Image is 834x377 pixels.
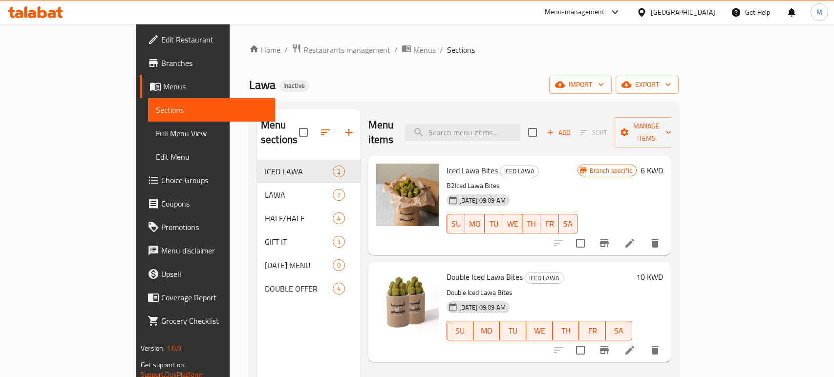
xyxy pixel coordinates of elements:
p: Double Iced Lawa Bites [447,287,632,299]
button: delete [643,338,667,362]
span: FR [544,217,555,231]
div: Menu-management [545,6,605,18]
span: SU [451,217,462,231]
div: [GEOGRAPHIC_DATA] [651,7,715,18]
span: Lawa [249,74,276,96]
li: / [284,44,288,56]
a: Menu disclaimer [140,239,275,262]
button: delete [643,231,667,255]
a: Menus [402,43,436,56]
span: GIFT IT [265,236,333,248]
span: Select to update [570,340,591,360]
span: export [623,79,671,91]
span: HALF/HALF [265,212,333,224]
a: Sections [148,98,275,122]
span: [DATE] 09:09 AM [455,196,510,205]
span: Add item [543,125,574,140]
span: MO [469,217,481,231]
span: 3 [333,237,344,247]
a: Restaurants management [292,43,390,56]
div: LAWA7 [257,183,361,207]
div: DOUBLE OFFER4 [257,277,361,300]
button: TH [553,321,579,340]
span: 1.0.0 [167,342,182,355]
span: Manage items [621,120,671,145]
span: LAWA [265,189,333,201]
span: Upsell [161,268,267,280]
button: FR [579,321,605,340]
span: Select all sections [293,122,314,143]
span: Edit Restaurant [161,34,267,45]
span: Promotions [161,221,267,233]
span: ICED LAWA [525,272,563,284]
button: TH [522,214,541,233]
span: Sections [447,44,475,56]
span: Select section first [574,125,614,140]
button: MO [465,214,485,233]
span: SA [610,324,628,338]
button: SU [447,214,466,233]
div: items [333,283,345,294]
div: items [333,212,345,224]
a: Edit menu item [624,344,636,356]
span: 4 [333,284,344,293]
button: Branch-specific-item [593,231,616,255]
span: 7 [333,190,344,200]
div: ICED LAWA [500,166,539,177]
span: [DATE] MENU [265,259,333,271]
a: Coverage Report [140,286,275,309]
button: Manage items [614,117,679,147]
span: TH [526,217,537,231]
button: WE [526,321,553,340]
span: SU [451,324,470,338]
div: HALF/HALF4 [257,207,361,230]
button: MO [473,321,500,340]
button: Add [543,125,574,140]
nav: Menu sections [257,156,361,304]
div: ICED LAWA2 [257,160,361,183]
span: TU [489,217,499,231]
button: SU [447,321,473,340]
span: 2 [333,167,344,176]
span: Sections [156,104,267,116]
span: SA [563,217,574,231]
span: TH [556,324,575,338]
span: Coverage Report [161,292,267,303]
span: 4 [333,214,344,223]
h6: 6 KWD [641,164,663,177]
a: Promotions [140,215,275,239]
div: Inactive [279,80,309,92]
div: ICED LAWA [525,272,564,284]
li: / [440,44,443,56]
div: items [333,259,345,271]
span: Menus [163,81,267,92]
span: Full Menu View [156,127,267,139]
span: Version: [141,342,165,355]
div: items [333,236,345,248]
button: import [549,76,612,94]
nav: breadcrumb [249,43,679,56]
button: export [616,76,679,94]
span: M [816,7,822,18]
span: Menus [413,44,436,56]
span: Select section [522,122,543,143]
button: Add section [337,121,361,144]
button: TU [485,214,503,233]
span: Branches [161,57,267,69]
span: Inactive [279,82,309,90]
span: DOUBLE OFFER [265,283,333,294]
li: / [394,44,398,56]
button: SA [606,321,632,340]
h6: 10 KWD [636,270,663,284]
a: Menus [140,75,275,98]
div: RAMADAN MENU [265,259,333,271]
span: WE [530,324,549,338]
a: Branches [140,51,275,75]
span: Add [545,127,572,138]
span: ICED LAWA [265,166,333,177]
span: Edit Menu [156,151,267,163]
